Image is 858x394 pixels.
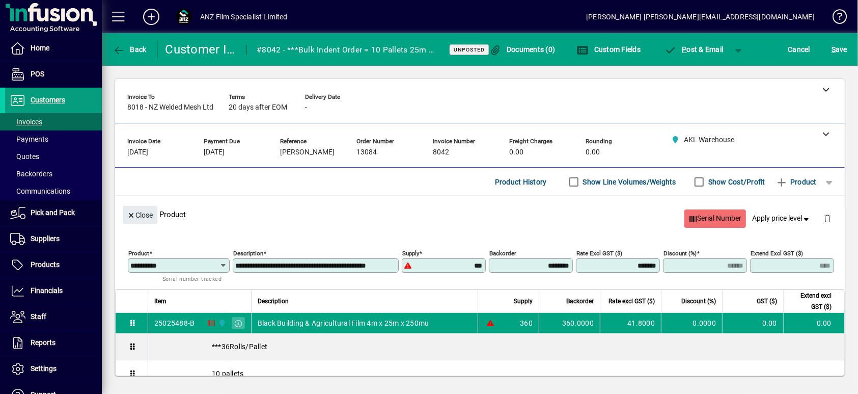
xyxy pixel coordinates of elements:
[608,296,655,307] span: Rate excl GST ($)
[562,318,594,328] span: 360.0000
[123,206,157,224] button: Close
[659,40,729,59] button: Post & Email
[148,333,844,360] div: ***36Rolls/Pallet
[10,170,52,178] span: Backorders
[31,44,49,52] span: Home
[751,250,803,257] mat-label: Extend excl GST ($)
[786,40,813,59] button: Cancel
[5,148,102,165] a: Quotes
[681,296,716,307] span: Discount (%)
[5,356,102,382] a: Settings
[31,338,56,347] span: Reports
[5,226,102,252] a: Suppliers
[229,103,287,112] span: 20 days after EOM
[31,286,63,295] span: Financials
[5,36,102,61] a: Home
[305,103,307,112] span: -
[757,296,777,307] span: GST ($)
[31,96,65,104] span: Customers
[110,40,149,59] button: Back
[10,135,48,143] span: Payments
[776,174,817,190] span: Product
[31,70,44,78] span: POS
[491,173,551,191] button: Product History
[5,165,102,182] a: Backorders
[162,273,222,284] mat-hint: Serial number tracked
[10,187,70,195] span: Communications
[127,207,153,224] span: Close
[576,250,622,257] mat-label: Rate excl GST ($)
[753,213,812,224] span: Apply price level
[257,42,437,58] div: #8042 - ***Bulk Indent Order = 10 Pallets 25m x 250mu Stock for 2025
[200,9,288,25] div: ANZ Film Specialist Limited
[815,206,840,230] button: Delete
[113,45,147,54] span: Back
[127,148,148,156] span: [DATE]
[566,296,594,307] span: Backorder
[688,210,742,227] span: Serial Number
[606,318,655,328] div: 41.8000
[832,41,847,58] span: ave
[489,250,516,257] mat-label: Backorder
[665,45,724,54] span: ost & Email
[749,209,816,228] button: Apply price level
[706,177,765,187] label: Show Cost/Profit
[829,40,850,59] button: Save
[31,234,60,243] span: Suppliers
[5,130,102,148] a: Payments
[154,318,195,328] div: 25025488-B
[31,364,57,373] span: Settings
[722,313,783,333] td: 0.00
[433,148,449,156] span: 8042
[258,318,429,328] span: Black Building & Agricultural Film 4m x 25m x 250mu
[135,8,168,26] button: Add
[576,45,641,54] span: Custom Fields
[5,113,102,130] a: Invoices
[128,250,149,257] mat-label: Product
[682,45,687,54] span: P
[280,148,335,156] span: [PERSON_NAME]
[148,360,844,387] div: 10 pallets
[825,2,845,35] a: Knowledge Base
[31,260,60,269] span: Products
[5,252,102,278] a: Products
[258,296,289,307] span: Description
[586,9,815,25] div: [PERSON_NAME] [PERSON_NAME][EMAIL_ADDRESS][DOMAIN_NAME]
[815,214,840,223] app-page-header-button: Delete
[31,208,75,217] span: Pick and Pack
[356,148,377,156] span: 13084
[31,312,46,321] span: Staff
[10,118,42,126] span: Invoices
[115,196,845,233] div: Product
[127,103,213,112] span: 8018 - NZ Welded Mesh Ltd
[661,313,722,333] td: 0.0000
[215,318,227,329] span: AKL Warehouse
[233,250,263,257] mat-label: Description
[120,210,160,219] app-page-header-button: Close
[5,330,102,356] a: Reports
[168,8,200,26] button: Profile
[454,46,485,53] span: Unposted
[487,40,558,59] button: Documents (0)
[509,148,523,156] span: 0.00
[663,250,697,257] mat-label: Discount (%)
[770,173,822,191] button: Product
[520,318,533,328] span: 360
[5,200,102,226] a: Pick and Pack
[102,40,158,59] app-page-header-button: Back
[783,313,844,333] td: 0.00
[684,209,746,228] button: Serial Number
[832,45,836,54] span: S
[10,152,39,161] span: Quotes
[5,278,102,304] a: Financials
[489,45,556,54] span: Documents (0)
[402,250,419,257] mat-label: Supply
[5,62,102,87] a: POS
[5,182,102,200] a: Communications
[586,148,600,156] span: 0.00
[788,41,811,58] span: Cancel
[165,41,236,58] div: Customer Invoice
[514,296,533,307] span: Supply
[495,174,547,190] span: Product History
[154,296,167,307] span: Item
